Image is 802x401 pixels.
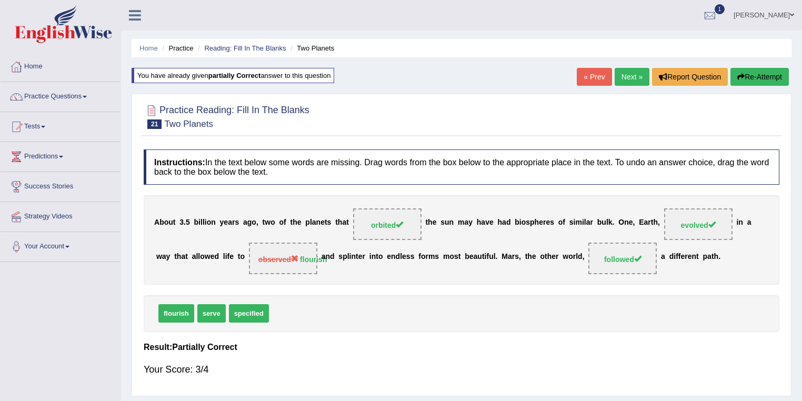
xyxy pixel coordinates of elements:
b: t [651,218,654,227]
b: t [238,253,240,261]
b: m [428,253,435,261]
b: w [265,218,270,227]
b: M [502,253,508,261]
b: n [351,253,356,261]
b: l [606,218,608,227]
b: i [225,253,227,261]
b: s [454,253,458,261]
a: Practice Questions [1,82,121,108]
button: Re-Attempt [730,68,789,86]
b: t [545,253,547,261]
b: . [184,218,186,227]
b: y [166,253,171,261]
b: h [653,218,658,227]
b: d [330,253,335,261]
b: , [633,218,635,227]
b: o [279,218,284,227]
b: h [338,218,343,227]
b: o [421,253,426,261]
b: b [597,218,602,227]
b: i [582,218,584,227]
a: Strategy Videos [1,202,121,228]
b: m [458,218,464,227]
b: t [290,218,293,227]
a: Success Stories [1,172,121,198]
b: i [485,253,487,261]
b: y [220,218,224,227]
b: f [227,253,230,261]
a: Tests [1,112,121,138]
span: Drop target [249,243,317,274]
b: w [563,253,568,261]
b: p [343,253,347,261]
b: . [718,253,720,261]
a: Predictions [1,142,121,168]
b: u [601,218,606,227]
b: e [489,218,494,227]
b: o [252,218,256,227]
b: , [658,218,660,227]
b: r [573,253,576,261]
b: k [608,218,613,227]
b: t [185,253,188,261]
b: a [464,218,468,227]
b: l [347,253,349,261]
span: evolved [681,221,716,229]
b: f [418,253,421,261]
b: h [498,218,503,227]
a: « Prev [577,68,611,86]
li: Practice [159,43,193,53]
b: e [629,218,633,227]
b: h [527,253,532,261]
a: Home [139,44,158,52]
b: s [327,218,332,227]
b: i [519,218,522,227]
b: v [485,218,489,227]
span: flourish [158,304,194,323]
a: Reading: Fill In The Blanks [204,44,286,52]
b: d [506,218,511,227]
b: s [526,218,530,227]
b: p [305,218,310,227]
b: , [583,253,585,261]
b: e [402,253,406,261]
b: t [482,253,485,261]
b: o [164,218,169,227]
b: l [400,253,402,261]
b: t [356,253,358,261]
b: t [696,253,699,261]
b: e [546,218,550,227]
b: r [425,253,428,261]
b: h [714,253,719,261]
button: Report Question [652,68,728,86]
b: e [387,253,391,261]
span: Drop target [353,208,422,240]
b: e [469,253,474,261]
b: b [515,218,519,227]
b: o [522,218,526,227]
b: e [229,253,234,261]
b: a [502,218,506,227]
b: a [481,218,485,227]
span: Drop target [664,208,733,240]
b: i [205,218,207,227]
b: A [154,218,159,227]
b: h [177,253,182,261]
b: p [530,218,535,227]
h4: Result: [144,343,779,352]
b: h [535,218,539,227]
b: 3 [179,218,184,227]
a: Home [1,52,121,78]
b: l [196,253,198,261]
b: e [680,253,685,261]
b: a [342,218,346,227]
b: l [200,218,203,227]
b: r [363,253,365,261]
b: r [590,218,593,227]
b: m [443,253,449,261]
span: 1 [715,4,725,14]
b: b [194,218,199,227]
b: o [449,253,454,261]
b: a [192,253,196,261]
b: r [648,218,650,227]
